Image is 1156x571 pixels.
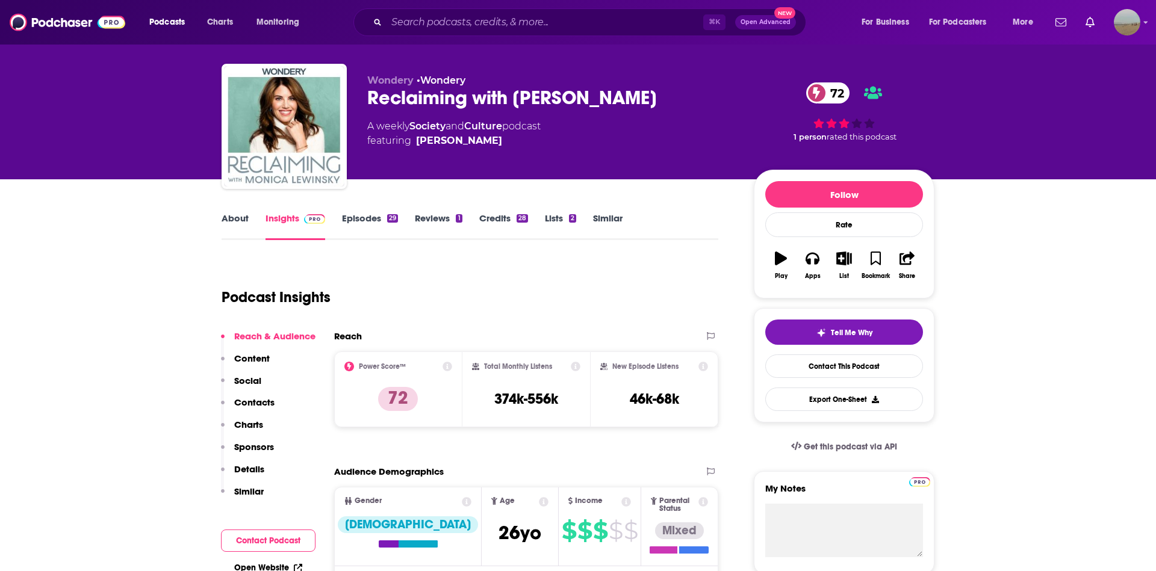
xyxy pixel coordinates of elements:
a: Pro website [909,475,930,487]
div: 29 [387,214,398,223]
a: About [222,212,249,240]
h3: 46k-68k [630,390,679,408]
span: • [417,75,465,86]
p: Charts [234,419,263,430]
button: tell me why sparkleTell Me Why [765,319,923,345]
a: Episodes29 [342,212,398,240]
span: Open Advanced [741,19,791,25]
a: Society [409,120,446,132]
span: $ [624,521,638,540]
span: $ [593,521,608,540]
span: Income [575,497,603,505]
button: Details [221,463,264,486]
a: Monica Lewinsky [416,134,502,148]
button: open menu [141,13,200,32]
span: Gender [355,497,382,505]
span: New [774,7,796,19]
button: Contacts [221,397,275,419]
a: Credits28 [479,212,528,240]
span: For Podcasters [929,14,987,31]
span: Get this podcast via API [804,442,897,452]
h1: Podcast Insights [222,288,331,306]
p: Reach & Audience [234,330,315,342]
span: Age [500,497,515,505]
a: Wondery [420,75,465,86]
a: Get this podcast via API [782,432,907,461]
span: Parental Status [659,497,697,513]
p: Contacts [234,397,275,408]
div: Bookmark [862,273,890,280]
h2: Audience Demographics [334,466,444,477]
img: tell me why sparkle [816,328,826,338]
a: 72 [806,82,850,103]
a: Reviews1 [415,212,462,240]
h2: Reach [334,330,362,342]
div: Apps [805,273,821,280]
a: Similar [593,212,623,240]
p: Sponsors [234,441,274,452]
button: Follow [765,181,923,208]
span: 72 [818,82,850,103]
a: InsightsPodchaser Pro [266,212,325,240]
a: Show notifications dropdown [1051,12,1071,32]
a: Charts [199,13,240,32]
p: Social [234,375,261,386]
span: Tell Me Why [831,328,872,338]
span: $ [609,521,623,540]
span: $ [562,521,576,540]
div: A weekly podcast [367,119,541,148]
p: 72 [378,387,418,411]
span: 26 yo [499,521,541,545]
img: Podchaser - Follow, Share and Rate Podcasts [10,11,125,34]
div: Share [899,273,915,280]
span: More [1013,14,1033,31]
button: Show profile menu [1114,9,1140,35]
a: Show notifications dropdown [1081,12,1099,32]
p: Content [234,353,270,364]
div: 72 1 personrated this podcast [754,75,934,149]
button: Sponsors [221,441,274,463]
div: List [839,273,849,280]
img: Podchaser Pro [304,214,325,224]
span: featuring [367,134,541,148]
span: Logged in as shenderson [1114,9,1140,35]
div: 28 [517,214,528,223]
input: Search podcasts, credits, & more... [387,13,703,32]
button: Open AdvancedNew [735,15,796,29]
button: open menu [1004,13,1048,32]
div: Search podcasts, credits, & more... [365,8,818,36]
button: Charts [221,419,263,441]
span: Charts [207,14,233,31]
button: open menu [921,13,1004,32]
div: Rate [765,212,923,237]
span: For Business [862,14,909,31]
img: User Profile [1114,9,1140,35]
h2: Power Score™ [359,362,406,371]
button: Bookmark [860,244,891,287]
span: $ [577,521,592,540]
button: Share [892,244,923,287]
p: Similar [234,486,264,497]
button: Apps [797,244,828,287]
button: Contact Podcast [221,529,315,552]
button: Similar [221,486,264,508]
img: Reclaiming with Monica Lewinsky [224,66,344,187]
button: Content [221,353,270,375]
span: Monitoring [256,14,299,31]
div: 2 [569,214,576,223]
h2: New Episode Listens [612,362,679,371]
button: Play [765,244,797,287]
span: and [446,120,464,132]
span: 1 person [794,132,827,141]
h2: Total Monthly Listens [484,362,552,371]
span: Wondery [367,75,414,86]
button: open menu [248,13,315,32]
button: open menu [853,13,924,32]
a: Contact This Podcast [765,354,923,378]
span: rated this podcast [827,132,897,141]
button: Export One-Sheet [765,387,923,411]
span: ⌘ K [703,14,726,30]
div: [DEMOGRAPHIC_DATA] [338,516,478,533]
